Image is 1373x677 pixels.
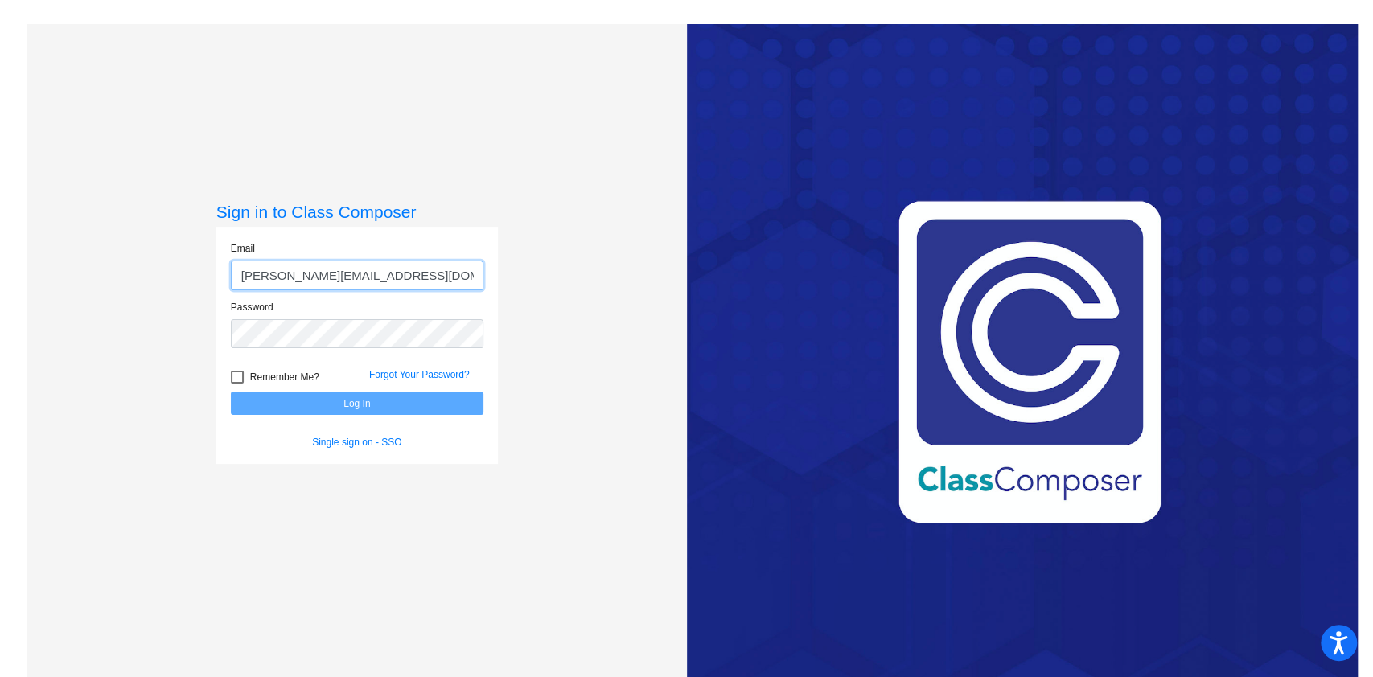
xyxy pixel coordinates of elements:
[369,369,470,380] a: Forgot Your Password?
[231,392,483,415] button: Log In
[312,437,401,448] a: Single sign on - SSO
[231,300,273,314] label: Password
[250,367,319,387] span: Remember Me?
[231,241,255,256] label: Email
[216,202,498,222] h3: Sign in to Class Composer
